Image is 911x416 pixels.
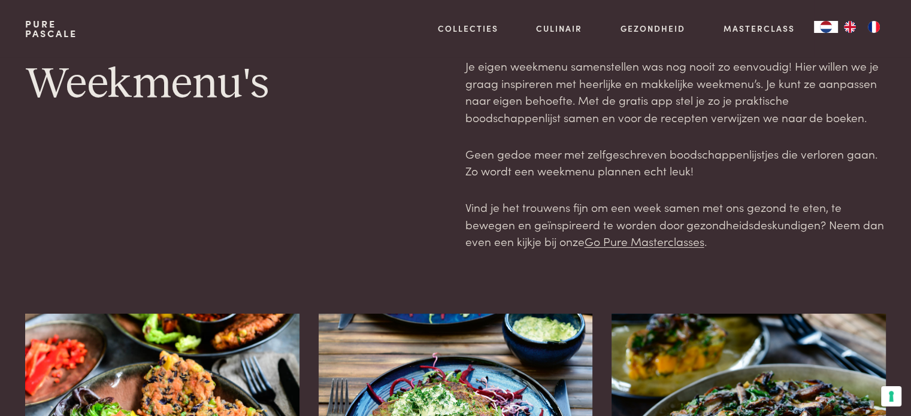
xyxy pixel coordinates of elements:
ul: Language list [838,21,886,33]
div: Language [814,21,838,33]
a: PurePascale [25,19,77,38]
a: Go Pure Masterclasses [584,233,704,249]
a: Gezondheid [621,22,685,35]
a: Masterclass [724,22,795,35]
a: FR [862,21,886,33]
h1: Weekmenu's [25,57,446,111]
aside: Language selected: Nederlands [814,21,886,33]
a: Culinair [536,22,582,35]
button: Uw voorkeuren voor toestemming voor trackingtechnologieën [881,386,901,406]
a: NL [814,21,838,33]
a: Collecties [438,22,498,35]
a: EN [838,21,862,33]
p: Geen gedoe meer met zelfgeschreven boodschappenlijstjes die verloren gaan. Zo wordt een weekmenu ... [465,145,885,180]
p: Vind je het trouwens fijn om een week samen met ons gezond te eten, te bewegen en geïnspireerd te... [465,199,885,250]
p: Je eigen weekmenu samenstellen was nog nooit zo eenvoudig! Hier willen we je graag inspireren met... [465,57,885,126]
